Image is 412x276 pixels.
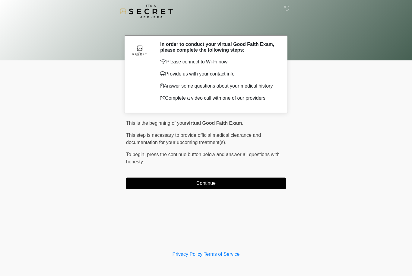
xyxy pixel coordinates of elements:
[131,41,149,59] img: Agent Avatar
[173,252,203,257] a: Privacy Policy
[126,178,286,189] button: Continue
[126,133,261,145] span: This step is necessary to provide official medical clearance and documentation for your upcoming ...
[160,58,277,66] p: Please connect to Wi-Fi now
[202,252,204,257] a: |
[160,70,277,78] p: Provide us with your contact info
[122,22,290,33] h1: ‎ ‎
[126,120,186,126] span: This is the beginning of your
[186,120,242,126] strong: virtual Good Faith Exam
[120,5,173,18] img: It's A Secret Med Spa Logo
[160,41,277,53] h2: In order to conduct your virtual Good Faith Exam, please complete the following steps:
[126,152,147,157] span: To begin,
[126,152,280,164] span: press the continue button below and answer all questions with honesty.
[160,82,277,90] p: Answer some questions about your medical history
[204,252,239,257] a: Terms of Service
[160,95,277,102] p: Complete a video call with one of our providers
[242,120,243,126] span: .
